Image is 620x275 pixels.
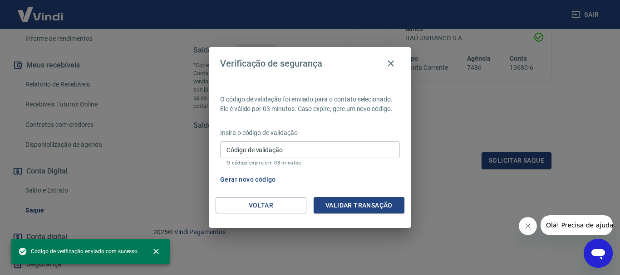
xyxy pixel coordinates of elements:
button: Gerar novo código [217,171,280,188]
button: Voltar [216,197,306,214]
button: close [146,241,166,261]
iframe: Fechar mensagem [519,217,537,235]
p: O código expira em 03 minutos. [226,160,394,166]
span: Código de verificação enviado com sucesso. [18,247,139,256]
p: O código de validação foi enviado para o contato selecionado. Ele é válido por 03 minutos. Caso e... [220,95,400,114]
h4: Verificação de segurança [220,58,322,69]
iframe: Botão para abrir a janela de mensagens [584,239,613,268]
iframe: Mensagem da empresa [541,215,613,235]
span: Olá! Precisa de ajuda? [5,6,76,14]
p: Insira o código de validação [220,128,400,138]
button: Validar transação [314,197,404,214]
